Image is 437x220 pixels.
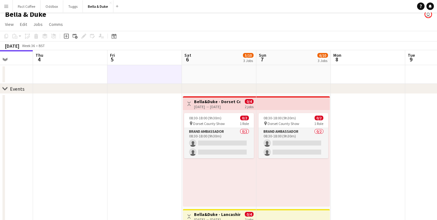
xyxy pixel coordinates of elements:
[21,43,36,48] span: Week 36
[17,20,30,28] a: Edit
[35,56,43,63] span: 4
[184,128,254,158] app-card-role: Brand Ambassador0/208:30-18:00 (9h30m)
[245,212,254,217] span: 0/4
[184,52,191,58] span: Sat
[240,121,249,126] span: 1 Role
[194,99,240,104] h3: Bella&Duke - Dorset County Show
[259,52,266,58] span: Sun
[20,22,27,27] span: Edit
[317,53,328,58] span: 6/10
[5,10,46,19] h1: Bella & Duke
[39,43,45,48] div: BST
[10,86,25,92] div: Events
[83,0,113,12] button: Bella & Duke
[314,121,323,126] span: 1 Role
[318,58,328,63] div: 3 Jobs
[194,212,240,217] h3: Bella&Duke - Lancashire Game and Country Fair
[49,22,63,27] span: Comms
[245,99,254,104] span: 0/4
[240,116,249,120] span: 0/2
[63,0,83,12] button: Tuggs
[2,20,16,28] a: View
[5,43,19,49] div: [DATE]
[258,56,266,63] span: 7
[36,52,43,58] span: Thu
[245,104,254,109] div: 2 jobs
[243,58,253,63] div: 3 Jobs
[109,56,115,63] span: 5
[194,104,240,109] div: [DATE] → [DATE]
[13,0,40,12] button: Pact Coffee
[268,121,299,126] span: Dorset County Show
[40,0,63,12] button: Oddbox
[333,52,341,58] span: Mon
[259,128,328,158] app-card-role: Brand Ambassador0/208:30-18:00 (9h30m)
[33,22,43,27] span: Jobs
[5,22,14,27] span: View
[189,116,221,120] span: 08:30-18:00 (9h30m)
[183,56,191,63] span: 6
[193,121,225,126] span: Dorset County Show
[110,52,115,58] span: Fri
[332,56,341,63] span: 8
[243,53,254,58] span: 5/10
[259,113,328,158] app-job-card: 08:30-18:00 (9h30m)0/2 Dorset County Show1 RoleBrand Ambassador0/208:30-18:00 (9h30m)
[264,116,296,120] span: 08:30-18:00 (9h30m)
[408,52,415,58] span: Tue
[315,116,323,120] span: 0/2
[46,20,65,28] a: Comms
[31,20,45,28] a: Jobs
[425,11,432,18] app-user-avatar: Chubby Bear
[407,56,415,63] span: 9
[184,113,254,158] app-job-card: 08:30-18:00 (9h30m)0/2 Dorset County Show1 RoleBrand Ambassador0/208:30-18:00 (9h30m)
